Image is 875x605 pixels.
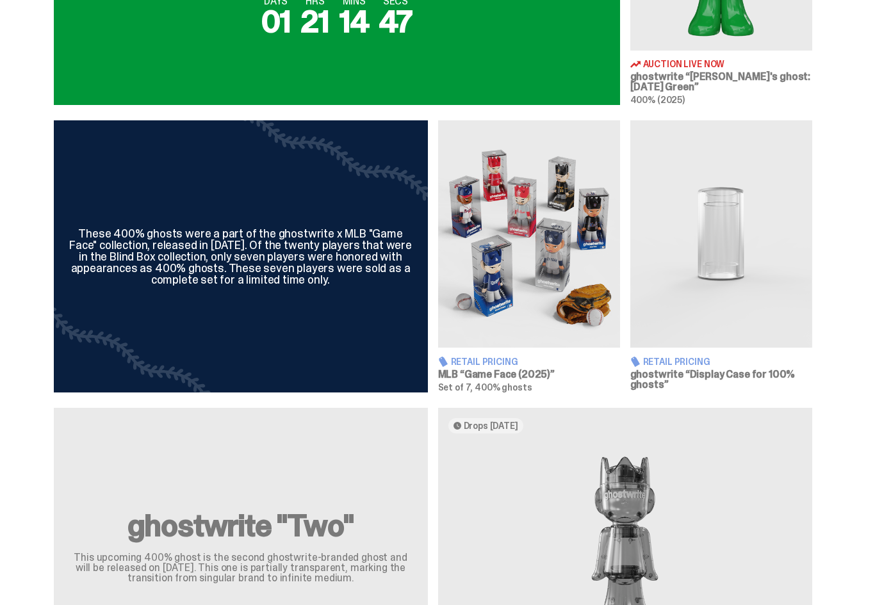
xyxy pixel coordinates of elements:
span: Retail Pricing [643,358,710,367]
a: Game Face (2025) Retail Pricing [438,121,620,392]
span: 47 [379,2,413,42]
h2: ghostwrite "Two" [69,511,413,542]
span: Auction Live Now [643,60,725,69]
h3: ghostwrite “Display Case for 100% ghosts” [630,370,812,391]
span: 01 [261,2,291,42]
span: Retail Pricing [451,358,518,367]
span: Drops [DATE] [464,421,518,432]
h3: MLB “Game Face (2025)” [438,370,620,380]
a: Display Case for 100% ghosts Retail Pricing [630,121,812,392]
img: Game Face (2025) [438,121,620,348]
div: These 400% ghosts were a part of the ghostwrite x MLB "Game Face" collection, released in [DATE].... [69,229,413,286]
p: This upcoming 400% ghost is the second ghostwrite-branded ghost and will be released on [DATE]. T... [69,553,413,584]
span: 21 [300,2,329,42]
span: 14 [339,2,369,42]
img: Display Case for 100% ghosts [630,121,812,348]
span: Set of 7, 400% ghosts [438,382,532,394]
h3: ghostwrite “[PERSON_NAME]'s ghost: [DATE] Green” [630,72,812,93]
span: 400% (2025) [630,95,685,106]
